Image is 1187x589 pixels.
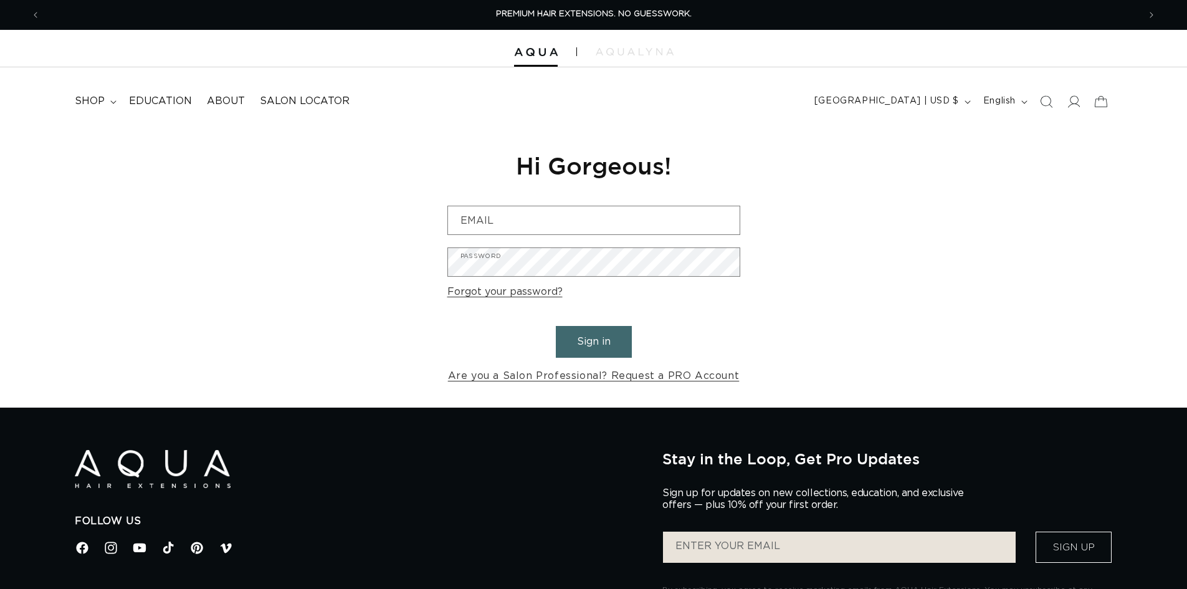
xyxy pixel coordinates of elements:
[1032,88,1060,115] summary: Search
[75,95,105,108] span: shop
[662,450,1112,467] h2: Stay in the Loop, Get Pro Updates
[1138,3,1165,27] button: Next announcement
[448,206,740,234] input: Email
[199,87,252,115] a: About
[596,48,674,55] img: aqualyna.com
[807,90,976,113] button: [GEOGRAPHIC_DATA] | USD $
[252,87,357,115] a: Salon Locator
[1036,532,1112,563] button: Sign Up
[207,95,245,108] span: About
[663,532,1016,563] input: ENTER YOUR EMAIL
[662,487,974,511] p: Sign up for updates on new collections, education, and exclusive offers — plus 10% off your first...
[75,515,644,528] h2: Follow Us
[129,95,192,108] span: Education
[514,48,558,57] img: Aqua Hair Extensions
[976,90,1032,113] button: English
[447,283,563,301] a: Forgot your password?
[448,367,740,385] a: Are you a Salon Professional? Request a PRO Account
[67,87,122,115] summary: shop
[556,326,632,358] button: Sign in
[260,95,350,108] span: Salon Locator
[983,95,1016,108] span: English
[22,3,49,27] button: Previous announcement
[75,450,231,488] img: Aqua Hair Extensions
[447,150,740,181] h1: Hi Gorgeous!
[122,87,199,115] a: Education
[496,10,692,18] span: PREMIUM HAIR EXTENSIONS. NO GUESSWORK.
[814,95,959,108] span: [GEOGRAPHIC_DATA] | USD $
